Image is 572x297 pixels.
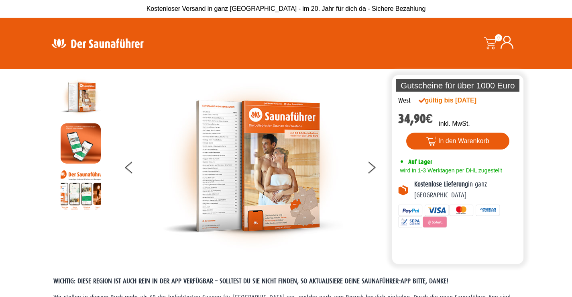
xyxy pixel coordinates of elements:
[406,133,509,150] button: In den Warenkorb
[398,111,433,126] bdi: 34,90
[419,96,494,105] div: gültig bis [DATE]
[439,119,470,129] p: inkl. MwSt.
[61,170,101,210] img: Anleitung7tn
[398,167,502,174] span: wird in 1-3 Werktagen per DHL zugestellt
[53,277,448,285] span: WICHTIG: DIESE REGION IST AUCH REIN IN DER APP VERFÜGBAR – SOLLTEST DU SIE NICHT FINDEN, SO AKTUA...
[398,96,411,106] div: West
[426,111,433,126] span: €
[396,79,520,92] p: Gutscheine für über 1000 Euro
[61,123,101,164] img: MOCKUP-iPhone_regional
[495,34,502,41] span: 0
[163,77,343,255] img: der-saunafuehrer-2025-west
[408,158,432,166] span: Auf Lager
[147,5,426,12] span: Kostenloser Versand in ganz [GEOGRAPHIC_DATA] - im 20. Jahr für dich da - Sichere Bezahlung
[414,180,468,188] b: Kostenlose Lieferung
[414,179,518,201] p: in ganz [GEOGRAPHIC_DATA]
[61,77,101,117] img: der-saunafuehrer-2025-west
